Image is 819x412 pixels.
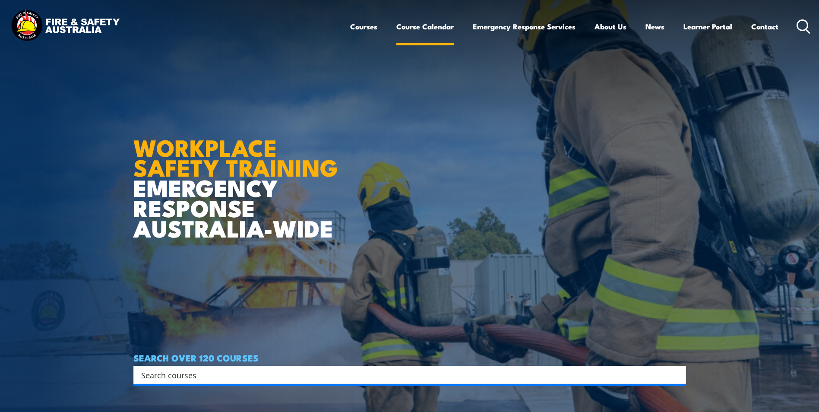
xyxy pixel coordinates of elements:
[594,15,626,38] a: About Us
[645,15,664,38] a: News
[141,368,667,381] input: Search input
[751,15,778,38] a: Contact
[473,15,576,38] a: Emergency Response Services
[683,15,732,38] a: Learner Portal
[671,369,683,381] button: Search magnifier button
[133,129,338,185] strong: WORKPLACE SAFETY TRAINING
[396,15,454,38] a: Course Calendar
[350,15,377,38] a: Courses
[133,115,345,238] h1: EMERGENCY RESPONSE AUSTRALIA-WIDE
[133,353,686,362] h4: SEARCH OVER 120 COURSES
[143,369,669,381] form: Search form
